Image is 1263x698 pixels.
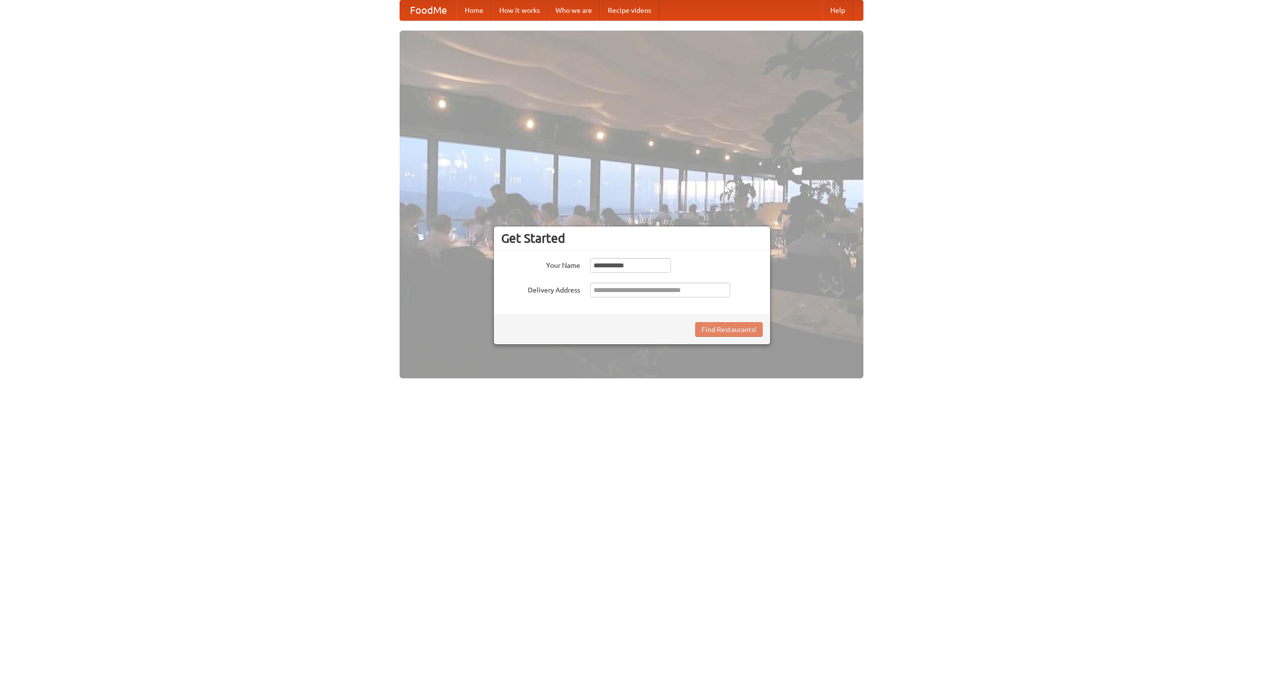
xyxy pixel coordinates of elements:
a: How it works [491,0,548,20]
button: Find Restaurants! [695,322,763,337]
label: Delivery Address [501,283,580,295]
a: Who we are [548,0,600,20]
label: Your Name [501,258,580,270]
a: Recipe videos [600,0,659,20]
a: Help [822,0,853,20]
h3: Get Started [501,231,763,246]
a: FoodMe [400,0,457,20]
a: Home [457,0,491,20]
